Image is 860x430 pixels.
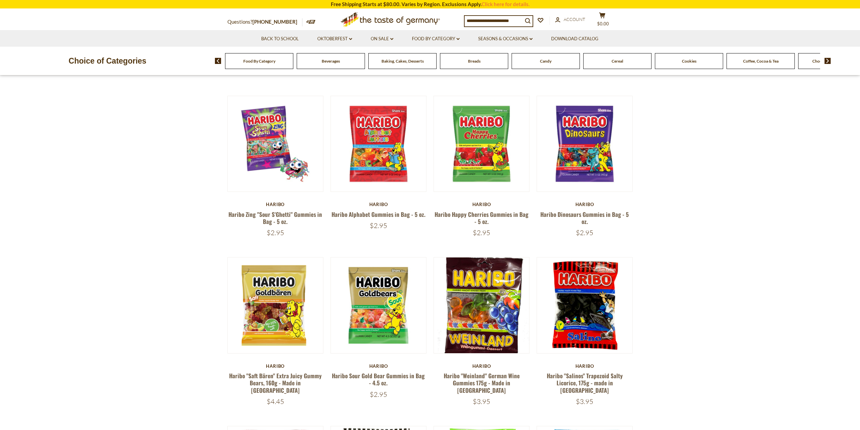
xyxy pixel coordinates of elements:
a: Haribo Sour Gold Bear Gummies in Bag - 4.5 oz. [332,371,425,387]
img: Haribo [331,96,426,192]
a: Click here for details. [482,1,530,7]
a: Haribo Zing "Sour S'Ghetti" Gummies in Bag - 5 oz. [228,210,322,226]
a: Beverages [322,59,340,64]
a: On Sale [371,35,393,43]
a: Candy [540,59,551,64]
img: Haribo [331,257,426,353]
a: Back to School [261,35,299,43]
div: Haribo [434,363,530,369]
img: Haribo [228,257,323,353]
a: Haribo Dinosaurs Gummies in Bag - 5 oz. [540,210,629,226]
a: Chocolate & Marzipan [812,59,853,64]
span: $2.95 [267,228,284,237]
img: Haribo [228,96,323,192]
a: Haribo "Saft Bären" Extra Juicy Gummy Bears, 160g - Made in [GEOGRAPHIC_DATA] [229,371,322,394]
a: Food By Category [243,59,275,64]
a: Download Catalog [551,35,598,43]
div: Haribo [330,202,427,207]
span: Account [564,17,585,22]
span: $2.95 [370,390,387,399]
a: Coffee, Cocoa & Tea [743,59,779,64]
a: Haribo "Weinland" German Wine Gummies 175g - Made in [GEOGRAPHIC_DATA] [444,371,520,394]
a: Account [555,16,585,23]
img: Haribo [434,96,530,192]
img: previous arrow [215,58,221,64]
span: $2.95 [576,228,593,237]
a: Food By Category [412,35,460,43]
div: Haribo [227,363,324,369]
a: Breads [468,59,481,64]
a: Baking, Cakes, Desserts [382,59,424,64]
a: Oktoberfest [317,35,352,43]
div: Haribo [537,202,633,207]
a: Haribo Happy Cherries Gummies in Bag - 5 oz. [435,210,529,226]
img: Haribo [434,257,530,353]
span: $2.95 [370,221,387,230]
span: $2.95 [473,228,490,237]
div: Haribo [434,202,530,207]
span: $3.95 [576,397,593,406]
a: [PHONE_NUMBER] [252,19,297,25]
span: $3.95 [473,397,490,406]
a: Haribo "Salinos" Trapezoid Salty Licorice, 175g - made in [GEOGRAPHIC_DATA] [547,371,623,394]
a: Seasons & Occasions [478,35,533,43]
a: Cookies [682,59,696,64]
button: $0.00 [592,12,613,29]
img: Haribo [537,257,633,353]
div: Haribo [537,363,633,369]
span: $0.00 [597,21,609,26]
span: $4.45 [267,397,284,406]
img: next arrow [825,58,831,64]
div: Haribo [330,363,427,369]
div: Haribo [227,202,324,207]
img: Haribo [537,96,633,192]
a: Haribo Alphabet Gummies in Bag - 5 oz. [331,210,425,219]
p: Questions? [227,18,302,26]
a: Cereal [612,59,623,64]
